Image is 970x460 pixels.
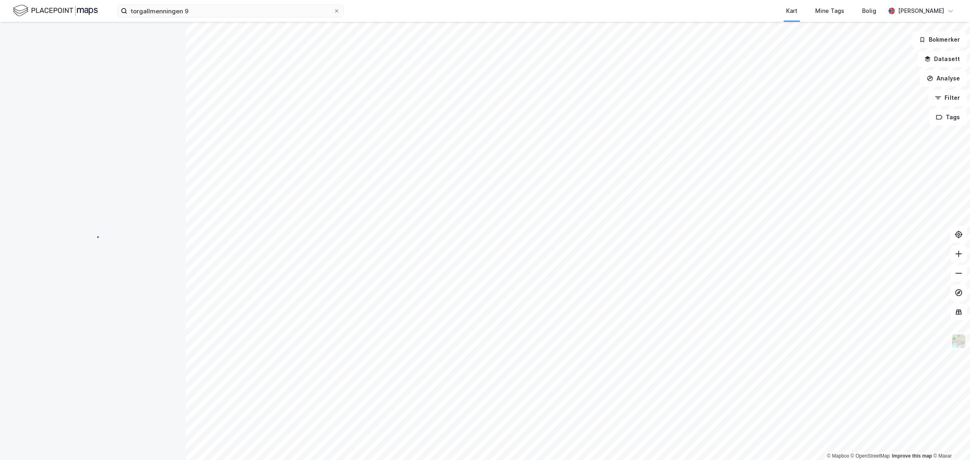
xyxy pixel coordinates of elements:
a: OpenStreetMap [851,453,890,459]
iframe: Chat Widget [930,421,970,460]
button: Filter [928,90,967,106]
button: Tags [929,109,967,125]
div: [PERSON_NAME] [898,6,944,16]
button: Datasett [917,51,967,67]
button: Bokmerker [912,32,967,48]
input: Søk på adresse, matrikkel, gårdeiere, leietakere eller personer [127,5,333,17]
a: Improve this map [892,453,932,459]
img: logo.f888ab2527a4732fd821a326f86c7f29.svg [13,4,98,18]
img: spinner.a6d8c91a73a9ac5275cf975e30b51cfb.svg [86,230,99,243]
img: Z [951,333,966,349]
button: Analyse [920,70,967,87]
div: Kart [786,6,797,16]
div: Mine Tags [815,6,844,16]
div: Bolig [862,6,876,16]
a: Mapbox [827,453,849,459]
